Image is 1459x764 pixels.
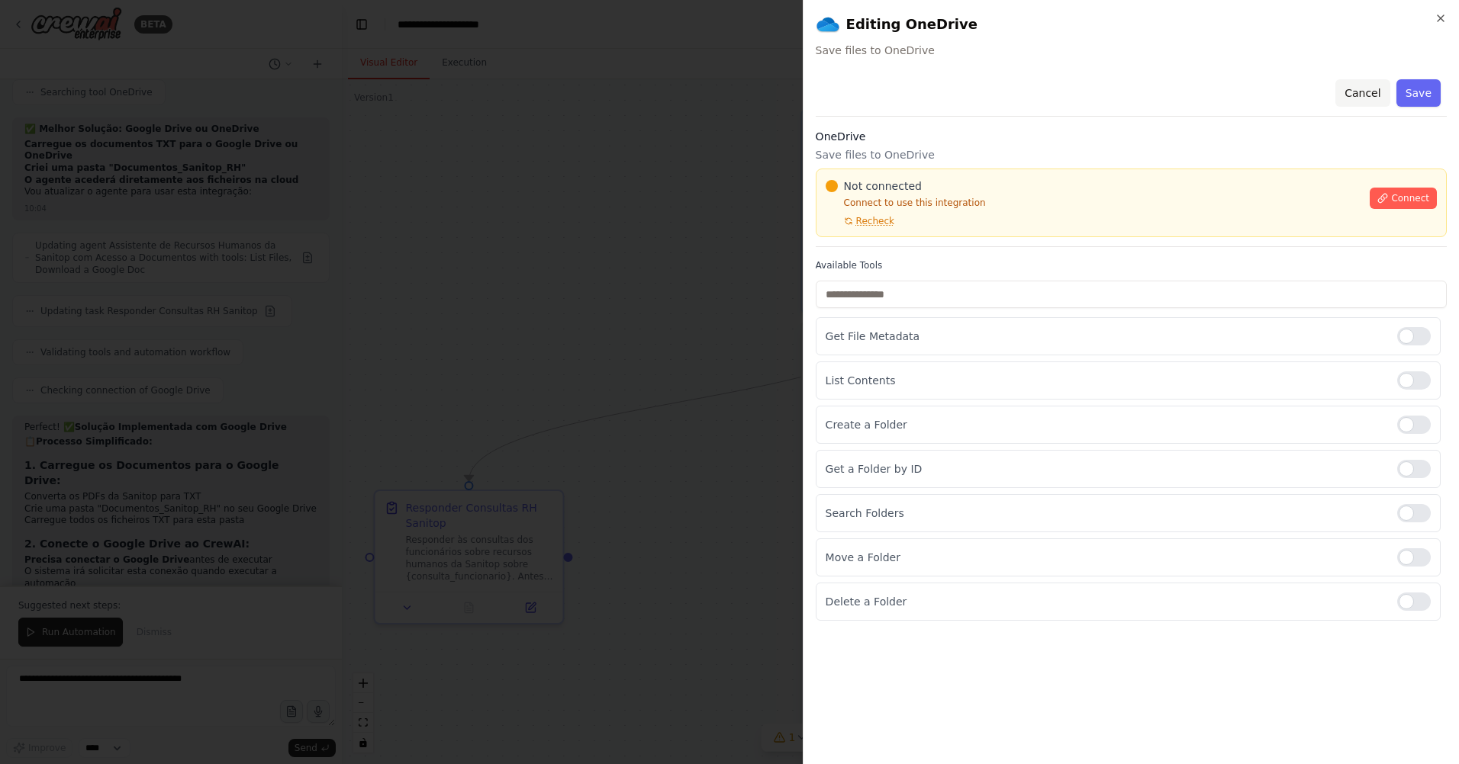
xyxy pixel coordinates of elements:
p: Create a Folder [826,417,1385,432]
span: Connect [1391,192,1429,204]
p: Delete a Folder [826,594,1385,609]
label: Available Tools [816,259,1447,271]
h2: Editing OneDrive [816,12,1447,37]
p: Save files to OneDrive [816,147,1447,162]
span: Not connected [844,178,922,194]
p: Move a Folder [826,550,1385,565]
span: Save files to OneDrive [816,43,1447,58]
img: OneDrive [816,12,840,37]
p: Search Folders [826,506,1385,521]
button: Connect [1370,188,1437,209]
button: Save [1396,79,1441,107]
p: Get a Folder by ID [826,461,1385,477]
h3: OneDrive [816,129,1447,144]
button: Recheck [826,215,894,227]
p: Connect to use this integration [826,197,1361,209]
span: Recheck [856,215,894,227]
p: List Contents [826,373,1385,388]
button: Cancel [1335,79,1390,107]
p: Get File Metadata [826,329,1385,344]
